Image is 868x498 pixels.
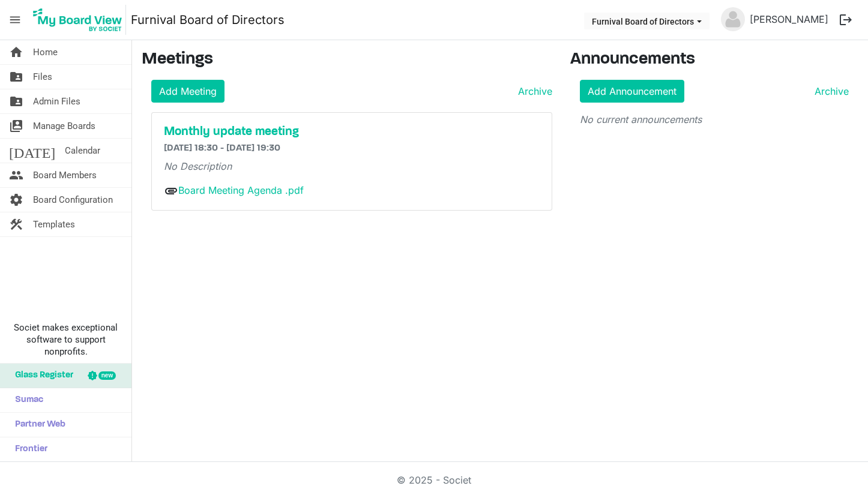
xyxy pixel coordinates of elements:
[142,50,552,70] h3: Meetings
[131,8,285,32] a: Furnival Board of Directors
[513,84,552,98] a: Archive
[9,114,23,138] span: switch_account
[4,8,26,31] span: menu
[33,212,75,236] span: Templates
[580,112,849,127] p: No current announcements
[98,371,116,380] div: new
[33,65,52,89] span: Files
[164,184,178,198] span: attachment
[9,65,23,89] span: folder_shared
[164,159,540,173] p: No Description
[33,114,95,138] span: Manage Boards
[33,163,97,187] span: Board Members
[9,364,73,388] span: Glass Register
[833,7,858,32] button: logout
[33,188,113,212] span: Board Configuration
[9,437,47,461] span: Frontier
[164,125,540,139] a: Monthly update meeting
[29,5,131,35] a: My Board View Logo
[65,139,100,163] span: Calendar
[5,322,126,358] span: Societ makes exceptional software to support nonprofits.
[33,89,80,113] span: Admin Files
[721,7,745,31] img: no-profile-picture.svg
[9,388,43,412] span: Sumac
[9,40,23,64] span: home
[745,7,833,31] a: [PERSON_NAME]
[9,413,65,437] span: Partner Web
[164,143,540,154] h6: [DATE] 18:30 - [DATE] 19:30
[33,40,58,64] span: Home
[178,184,304,196] a: Board Meeting Agenda .pdf
[151,80,225,103] a: Add Meeting
[9,188,23,212] span: settings
[9,163,23,187] span: people
[810,84,849,98] a: Archive
[29,5,126,35] img: My Board View Logo
[9,89,23,113] span: folder_shared
[584,13,710,29] button: Furnival Board of Directors dropdownbutton
[9,139,55,163] span: [DATE]
[580,80,684,103] a: Add Announcement
[397,474,471,486] a: © 2025 - Societ
[570,50,858,70] h3: Announcements
[9,212,23,236] span: construction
